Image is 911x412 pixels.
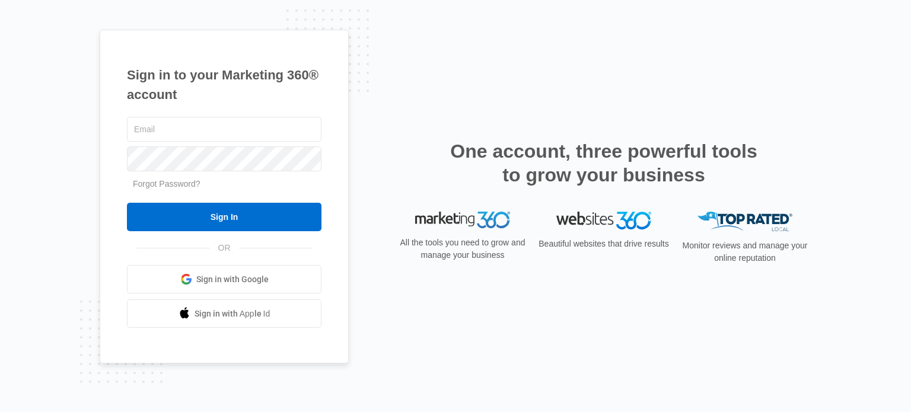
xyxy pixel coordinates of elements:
img: Websites 360 [556,212,651,229]
p: All the tools you need to grow and manage your business [396,237,529,261]
input: Email [127,117,321,142]
h2: One account, three powerful tools to grow your business [447,139,761,187]
input: Sign In [127,203,321,231]
span: Sign in with Apple Id [195,308,270,320]
span: OR [210,242,239,254]
a: Sign in with Apple Id [127,299,321,328]
span: Sign in with Google [196,273,269,286]
a: Sign in with Google [127,265,321,293]
p: Beautiful websites that drive results [537,238,670,250]
img: Marketing 360 [415,212,510,228]
a: Forgot Password? [133,179,200,189]
img: Top Rated Local [697,212,792,231]
p: Monitor reviews and manage your online reputation [679,239,811,264]
h1: Sign in to your Marketing 360® account [127,65,321,104]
